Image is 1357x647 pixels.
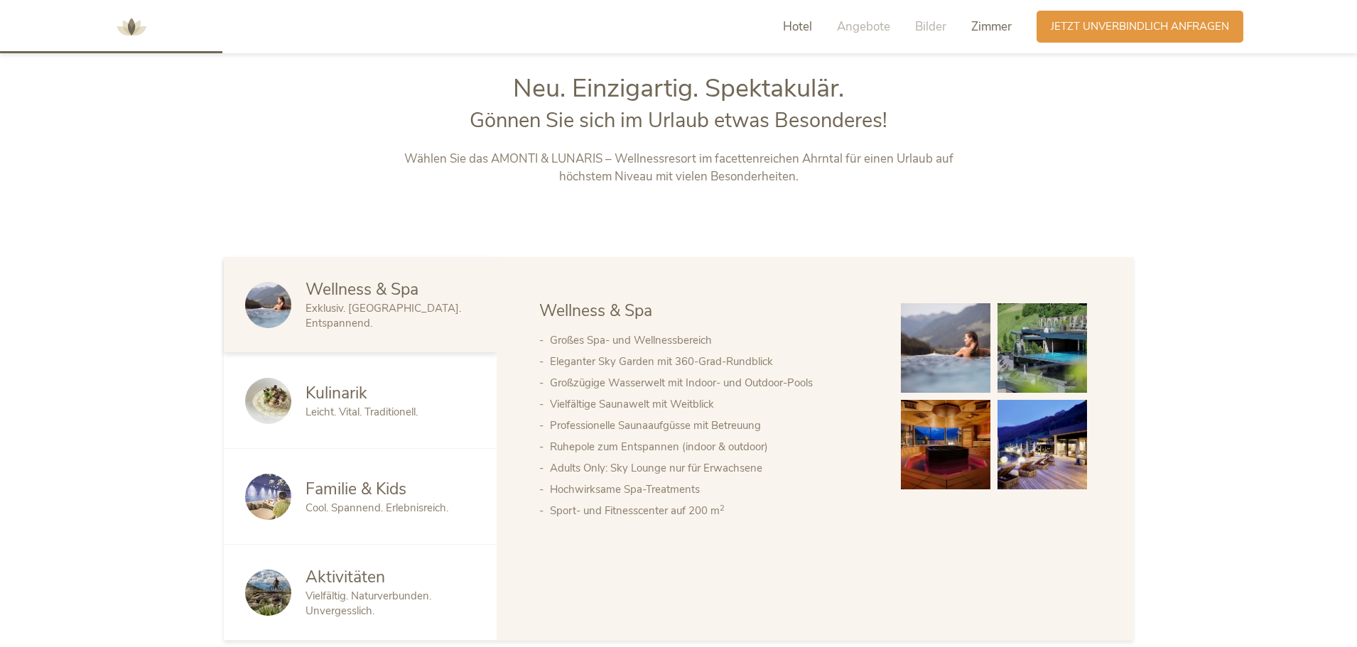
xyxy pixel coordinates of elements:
span: Angebote [837,18,890,35]
span: Jetzt unverbindlich anfragen [1051,19,1229,34]
span: Familie & Kids [306,478,406,500]
li: Adults Only: Sky Lounge nur für Erwachsene [550,457,872,479]
img: AMONTI & LUNARIS Wellnessresort [110,6,153,48]
span: Hotel [783,18,812,35]
li: Ruhepole zum Entspannen (indoor & outdoor) [550,436,872,457]
li: Professionelle Saunaaufgüsse mit Betreuung [550,415,872,436]
span: Vielfältig. Naturverbunden. Unvergesslich. [306,589,431,618]
li: Eleganter Sky Garden mit 360-Grad-Rundblick [550,351,872,372]
span: Zimmer [971,18,1012,35]
span: Gönnen Sie sich im Urlaub etwas Besonderes! [470,107,887,134]
span: Bilder [915,18,946,35]
li: Hochwirksame Spa-Treatments [550,479,872,500]
sup: 2 [720,503,725,513]
span: Wellness & Spa [539,300,652,322]
span: Leicht. Vital. Traditionell. [306,405,418,419]
span: Neu. Einzigartig. Spektakulär. [513,71,844,106]
li: Großes Spa- und Wellnessbereich [550,330,872,351]
span: Wellness & Spa [306,278,418,300]
a: AMONTI & LUNARIS Wellnessresort [110,21,153,31]
span: Kulinarik [306,382,367,404]
li: Großzügige Wasserwelt mit Indoor- und Outdoor-Pools [550,372,872,393]
span: Exklusiv. [GEOGRAPHIC_DATA]. Entspannend. [306,301,461,330]
p: Wählen Sie das AMONTI & LUNARIS – Wellnessresort im facettenreichen Ahrntal für einen Urlaub auf ... [382,150,975,186]
li: Sport- und Fitnesscenter auf 200 m [550,500,872,521]
li: Vielfältige Saunawelt mit Weitblick [550,393,872,415]
span: Aktivitäten [306,566,385,588]
span: Cool. Spannend. Erlebnisreich. [306,501,448,515]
